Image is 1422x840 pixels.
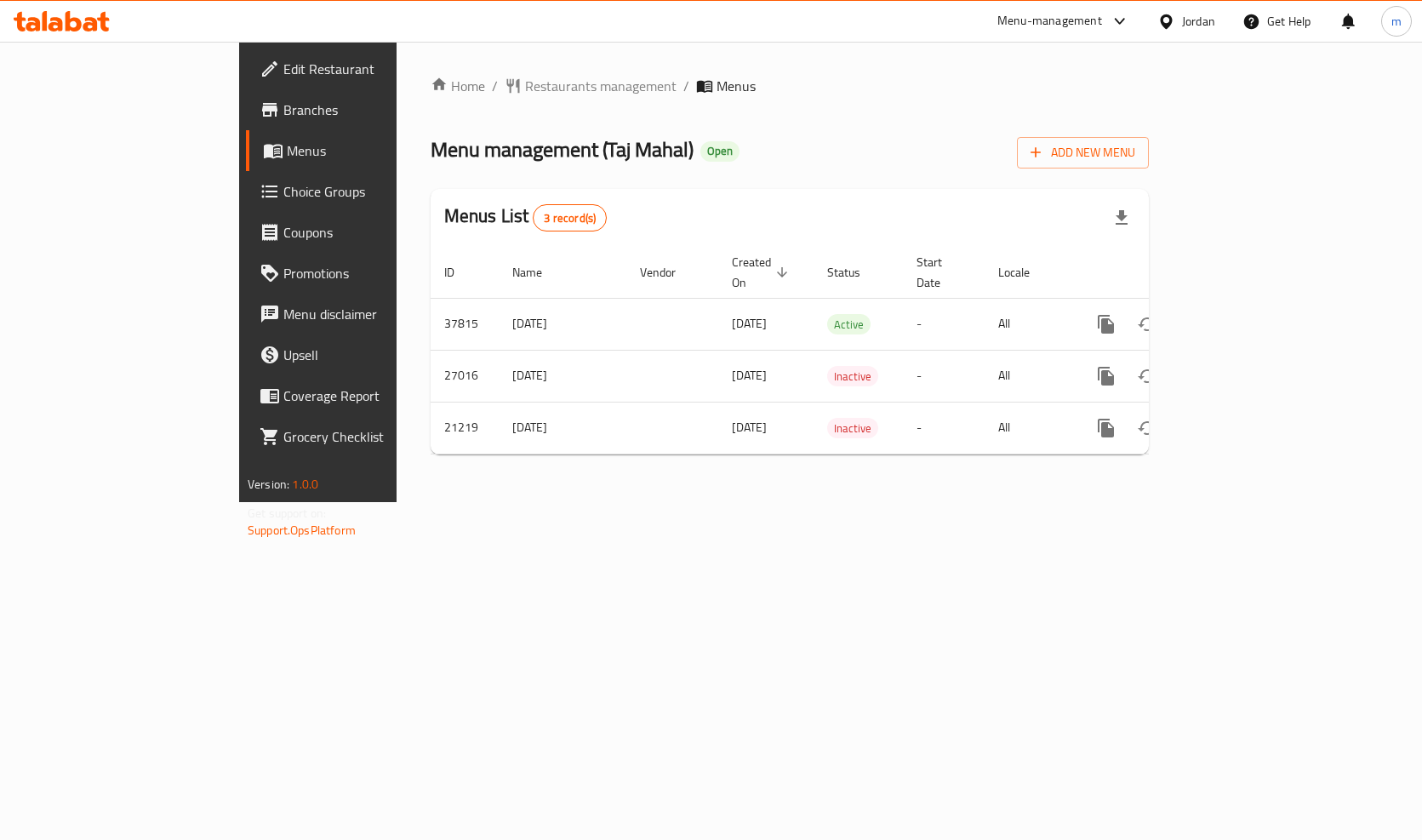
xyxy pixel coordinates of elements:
[827,418,878,438] div: Inactive
[827,262,882,283] span: Status
[903,298,985,350] td: -
[985,350,1072,402] td: All
[248,519,356,541] a: Support.OpsPlatform
[292,473,318,495] span: 1.0.0
[283,345,463,365] span: Upsell
[246,212,477,253] a: Coupons
[1391,12,1402,31] span: m
[732,364,767,386] span: [DATE]
[283,181,463,202] span: Choice Groups
[246,294,477,334] a: Menu disclaimer
[700,141,740,162] div: Open
[732,416,767,438] span: [DATE]
[1127,304,1168,345] button: Change Status
[917,252,964,293] span: Start Date
[1086,356,1127,397] button: more
[283,263,463,283] span: Promotions
[827,366,878,386] div: Inactive
[534,210,606,226] span: 3 record(s)
[246,130,477,171] a: Menus
[505,76,677,96] a: Restaurants management
[827,315,871,334] span: Active
[431,76,1149,96] nav: breadcrumb
[732,252,793,293] span: Created On
[287,140,463,161] span: Menus
[1127,356,1168,397] button: Change Status
[1017,137,1149,169] button: Add New Menu
[1101,197,1142,238] div: Export file
[827,367,878,386] span: Inactive
[985,298,1072,350] td: All
[246,253,477,294] a: Promotions
[499,350,626,402] td: [DATE]
[283,222,463,243] span: Coupons
[640,262,698,283] span: Vendor
[1072,247,1263,299] th: Actions
[283,304,463,324] span: Menu disclaimer
[717,76,756,96] span: Menus
[246,334,477,375] a: Upsell
[525,76,677,96] span: Restaurants management
[1127,408,1168,449] button: Change Status
[246,89,477,130] a: Branches
[246,171,477,212] a: Choice Groups
[246,49,477,89] a: Edit Restaurant
[431,130,694,169] span: Menu management ( Taj Mahal )
[444,262,477,283] span: ID
[499,298,626,350] td: [DATE]
[1086,408,1127,449] button: more
[431,247,1263,454] table: enhanced table
[283,100,463,120] span: Branches
[683,76,689,96] li: /
[283,426,463,447] span: Grocery Checklist
[512,262,564,283] span: Name
[985,402,1072,454] td: All
[246,375,477,416] a: Coverage Report
[998,262,1052,283] span: Locale
[248,473,289,495] span: Version:
[283,386,463,406] span: Coverage Report
[732,312,767,334] span: [DATE]
[444,203,607,231] h2: Menus List
[499,402,626,454] td: [DATE]
[903,402,985,454] td: -
[903,350,985,402] td: -
[283,59,463,79] span: Edit Restaurant
[1031,142,1135,163] span: Add New Menu
[997,11,1102,31] div: Menu-management
[533,204,607,231] div: Total records count
[700,144,740,158] span: Open
[492,76,498,96] li: /
[1182,12,1215,31] div: Jordan
[246,416,477,457] a: Grocery Checklist
[1086,304,1127,345] button: more
[248,502,326,524] span: Get support on:
[827,419,878,438] span: Inactive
